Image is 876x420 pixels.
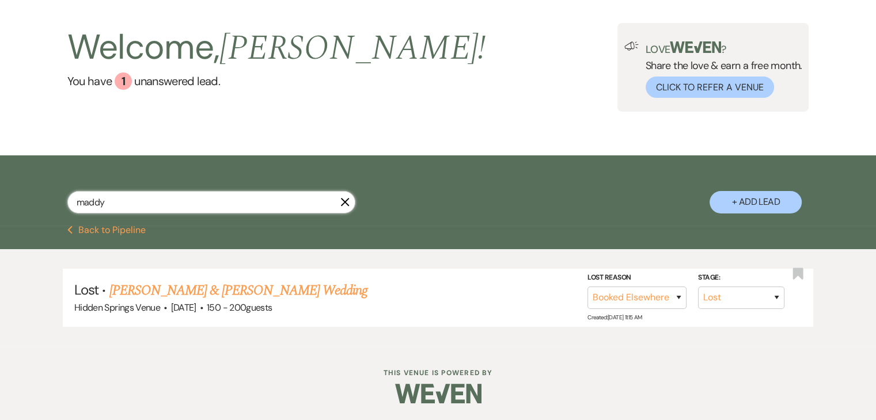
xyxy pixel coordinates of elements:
span: [PERSON_NAME] ! [219,22,486,75]
p: Love ? [646,41,802,55]
label: Lost Reason [587,272,687,284]
a: You have 1 unanswered lead. [67,72,486,90]
div: 1 [115,72,132,90]
img: weven-logo-green.svg [670,41,721,53]
button: + Add Lead [710,191,802,213]
a: [PERSON_NAME] & [PERSON_NAME] Wedding [109,280,367,301]
span: [DATE] [171,301,196,314]
label: Stage: [698,272,784,284]
span: Created: [DATE] 11:15 AM [587,314,642,321]
img: Weven Logo [395,373,481,414]
h2: Welcome, [67,23,486,72]
div: Share the love & earn a free month. [639,41,802,98]
span: Lost [74,281,98,299]
img: loud-speaker-illustration.svg [624,41,639,51]
span: Hidden Springs Venue [74,301,160,314]
button: Back to Pipeline [67,226,146,235]
input: Search by name, event date, email address or phone number [67,191,355,213]
button: Click to Refer a Venue [646,77,774,98]
span: 150 - 200 guests [207,301,272,314]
